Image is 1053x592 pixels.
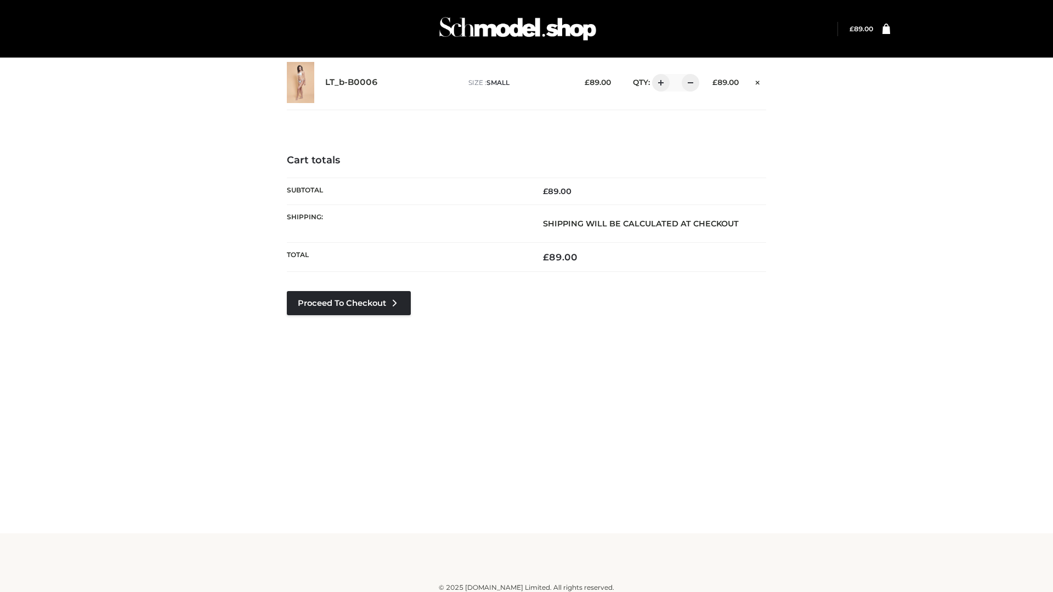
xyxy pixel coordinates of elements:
[850,25,854,33] span: £
[750,74,766,88] a: Remove this item
[585,78,590,87] span: £
[543,186,571,196] bdi: 89.00
[468,78,568,88] p: size :
[712,78,739,87] bdi: 89.00
[287,243,526,272] th: Total
[287,204,526,242] th: Shipping:
[543,219,739,229] strong: Shipping will be calculated at checkout
[543,186,548,196] span: £
[287,62,314,103] img: LT_b-B0006 - SMALL
[850,25,873,33] a: £89.00
[585,78,611,87] bdi: 89.00
[850,25,873,33] bdi: 89.00
[287,178,526,204] th: Subtotal
[435,7,600,50] img: Schmodel Admin 964
[622,74,695,92] div: QTY:
[712,78,717,87] span: £
[543,252,549,263] span: £
[287,291,411,315] a: Proceed to Checkout
[325,77,378,88] a: LT_b-B0006
[543,252,578,263] bdi: 89.00
[486,78,509,87] span: SMALL
[287,155,766,167] h4: Cart totals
